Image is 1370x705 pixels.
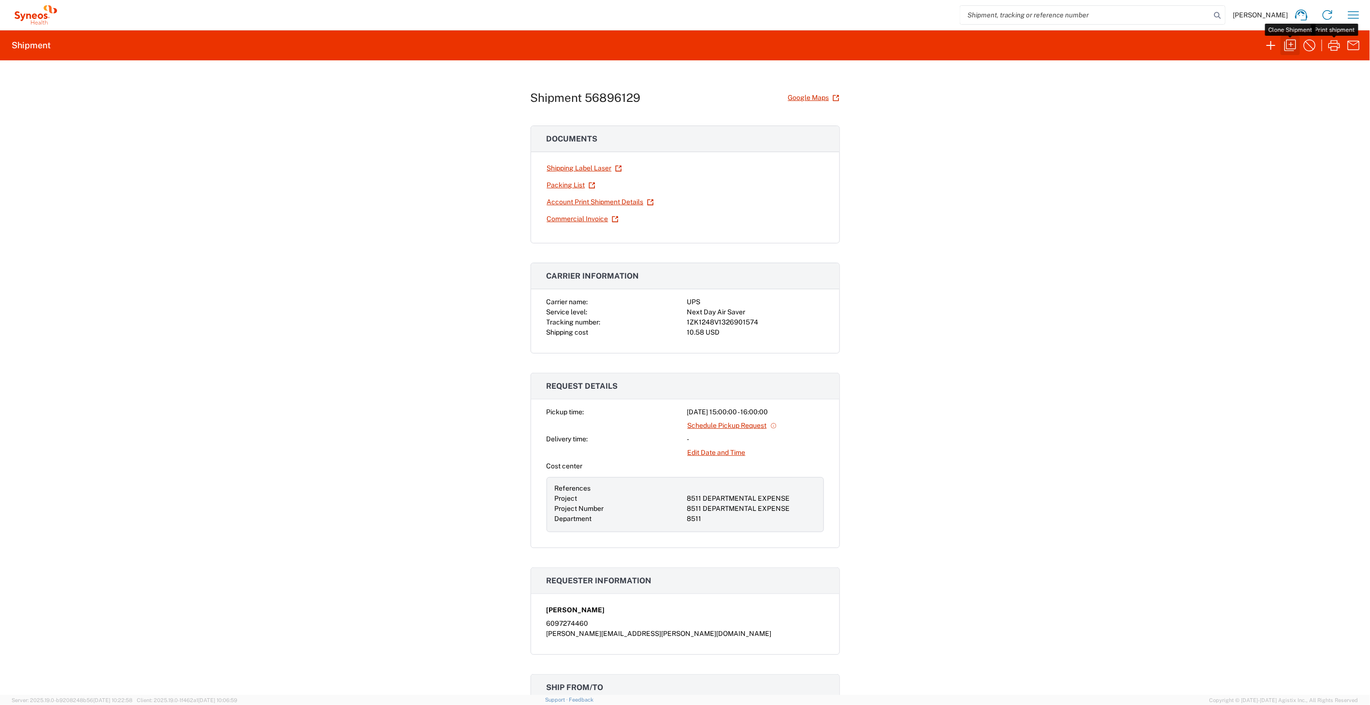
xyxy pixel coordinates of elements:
[12,40,51,51] h2: Shipment
[555,504,683,514] div: Project Number
[960,6,1211,24] input: Shipment, tracking or reference number
[547,408,584,416] span: Pickup time:
[569,697,594,703] a: Feedback
[1233,11,1288,19] span: [PERSON_NAME]
[687,317,824,327] div: 1ZK1248V1326901574
[687,327,824,338] div: 10.58 USD
[547,308,588,316] span: Service level:
[547,629,824,639] div: [PERSON_NAME][EMAIL_ADDRESS][PERSON_NAME][DOMAIN_NAME]
[547,318,601,326] span: Tracking number:
[547,605,605,615] span: [PERSON_NAME]
[547,194,654,211] a: Account Print Shipment Details
[12,697,132,703] span: Server: 2025.19.0-b9208248b56
[547,381,618,391] span: Request details
[547,177,596,194] a: Packing List
[687,407,824,417] div: [DATE] 15:00:00 - 16:00:00
[1210,696,1358,705] span: Copyright © [DATE]-[DATE] Agistix Inc., All Rights Reserved
[547,328,589,336] span: Shipping cost
[687,504,816,514] div: 8511 DEPARTMENTAL EXPENSE
[547,576,652,585] span: Requester information
[555,493,683,504] div: Project
[547,683,604,692] span: Ship from/to
[687,444,746,461] a: Edit Date and Time
[547,211,619,227] a: Commercial Invoice
[547,298,588,306] span: Carrier name:
[788,89,840,106] a: Google Maps
[687,514,816,524] div: 8511
[137,697,237,703] span: Client: 2025.19.0-1f462a1
[687,417,778,434] a: Schedule Pickup Request
[198,697,237,703] span: [DATE] 10:06:59
[555,484,591,492] span: References
[687,493,816,504] div: 8511 DEPARTMENTAL EXPENSE
[547,160,622,177] a: Shipping Label Laser
[93,697,132,703] span: [DATE] 10:22:58
[545,697,569,703] a: Support
[531,91,641,105] h1: Shipment 56896129
[687,307,824,317] div: Next Day Air Saver
[555,514,683,524] div: Department
[687,297,824,307] div: UPS
[547,462,583,470] span: Cost center
[687,434,824,444] div: -
[547,134,598,143] span: Documents
[547,271,639,281] span: Carrier information
[547,619,824,629] div: 6097274460
[547,435,588,443] span: Delivery time:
